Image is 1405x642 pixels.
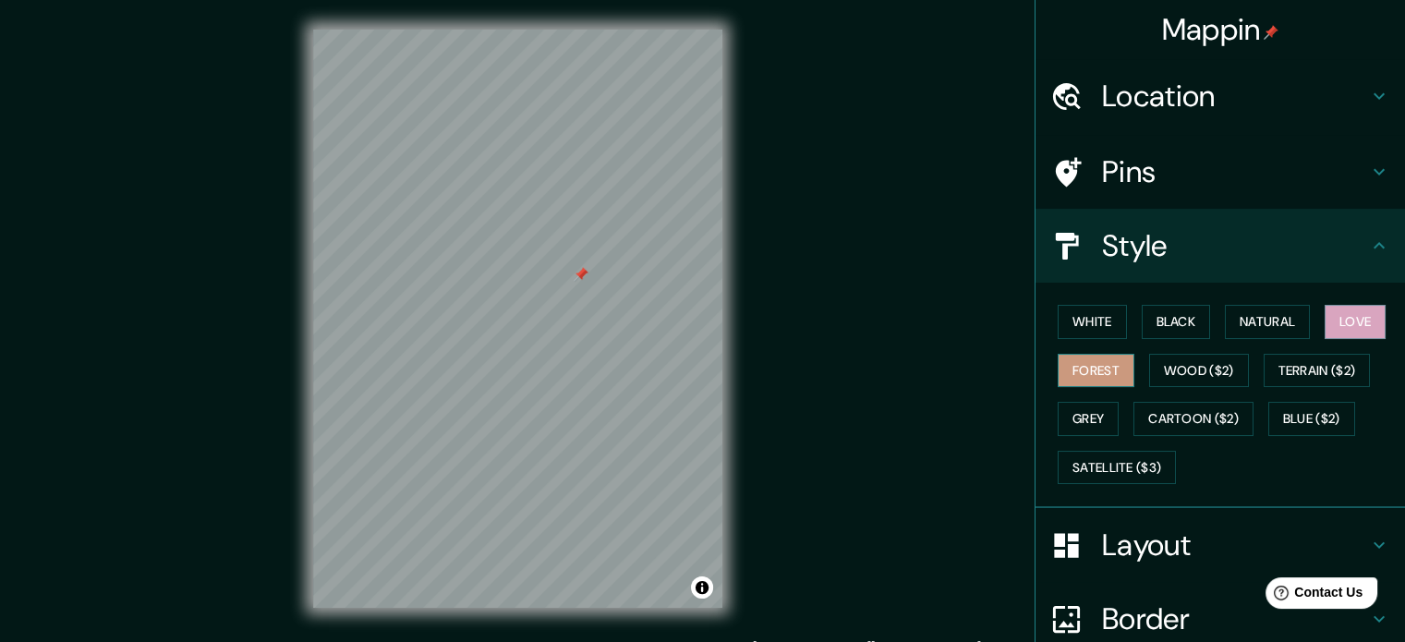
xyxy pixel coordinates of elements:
div: Location [1036,59,1405,133]
h4: Style [1102,227,1368,264]
button: Satellite ($3) [1058,451,1176,485]
img: pin-icon.png [1264,25,1278,40]
h4: Pins [1102,153,1368,190]
button: Cartoon ($2) [1133,402,1254,436]
button: Love [1325,305,1386,339]
button: Grey [1058,402,1119,436]
h4: Location [1102,78,1368,115]
button: Toggle attribution [691,576,713,599]
button: Wood ($2) [1149,354,1249,388]
button: Blue ($2) [1268,402,1355,436]
div: Style [1036,209,1405,283]
iframe: Help widget launcher [1241,570,1385,622]
h4: Border [1102,600,1368,637]
h4: Layout [1102,527,1368,563]
div: Pins [1036,135,1405,209]
button: Natural [1225,305,1310,339]
button: Terrain ($2) [1264,354,1371,388]
button: Forest [1058,354,1134,388]
div: Layout [1036,508,1405,582]
button: Black [1142,305,1211,339]
canvas: Map [313,30,722,608]
button: White [1058,305,1127,339]
h4: Mappin [1162,11,1279,48]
